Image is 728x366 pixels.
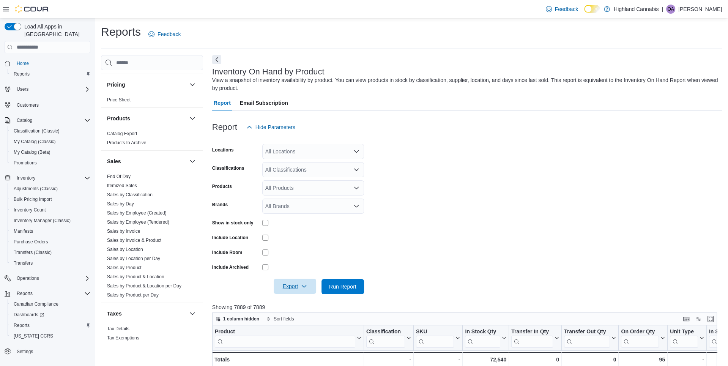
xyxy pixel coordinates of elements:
button: In Stock Qty [465,328,506,348]
span: 1 column hidden [223,316,259,322]
button: My Catalog (Beta) [8,147,93,158]
div: Transfer Out Qty [564,328,610,336]
a: My Catalog (Classic) [11,137,59,146]
span: Washington CCRS [11,331,90,341]
a: [US_STATE] CCRS [11,331,56,341]
span: Products to Archive [107,140,146,146]
label: Locations [212,147,234,153]
a: Inventory Manager (Classic) [11,216,74,225]
a: Sales by Product [107,265,142,270]
button: Products [107,115,186,122]
div: Classification [366,328,405,336]
a: Sales by Invoice [107,229,140,234]
h3: Taxes [107,310,122,317]
span: Purchase Orders [14,239,48,245]
a: Sales by Employee (Tendered) [107,219,169,225]
a: Manifests [11,227,36,236]
div: Transfer In Qty [511,328,553,336]
span: Inventory [14,174,90,183]
button: Catalog [2,115,93,126]
span: Sales by Invoice & Product [107,237,161,243]
button: Customers [2,99,93,110]
h3: Report [212,123,237,132]
button: Transfer Out Qty [564,328,616,348]
a: Transfers [11,259,36,268]
a: Adjustments (Classic) [11,184,61,193]
div: 95 [621,355,665,364]
span: End Of Day [107,174,131,180]
span: Manifests [14,228,33,234]
span: Sales by Location per Day [107,256,160,262]
button: My Catalog (Classic) [8,136,93,147]
h1: Reports [101,24,141,39]
button: Adjustments (Classic) [8,183,93,194]
button: Home [2,58,93,69]
span: Canadian Compliance [14,301,58,307]
span: Reports [14,71,30,77]
a: Customers [14,101,42,110]
button: Pricing [107,81,186,88]
div: - [670,355,704,364]
span: Sales by Product & Location per Day [107,283,181,289]
button: Canadian Compliance [8,299,93,309]
a: Canadian Compliance [11,300,61,309]
button: Inventory Manager (Classic) [8,215,93,226]
a: Classification (Classic) [11,126,63,136]
button: Products [188,114,197,123]
div: - [366,355,411,364]
span: Dashboards [11,310,90,319]
button: Export [274,279,316,294]
a: Settings [14,347,36,356]
a: Sales by Invoice & Product [107,238,161,243]
a: Feedback [145,27,184,42]
span: Inventory Manager (Classic) [11,216,90,225]
button: Sort fields [263,314,297,323]
a: Home [14,59,32,68]
span: Inventory [17,175,35,181]
span: Inventory Manager (Classic) [14,218,71,224]
button: Sales [107,158,186,165]
button: Reports [8,69,93,79]
span: Home [14,58,90,68]
span: Classification (Classic) [11,126,90,136]
label: Products [212,183,232,189]
span: Inventory Count [11,205,90,215]
div: View a snapshot of inventory availability by product. You can view products in stock by classific... [212,76,718,92]
button: Taxes [107,310,186,317]
a: Sales by Product & Location per Day [107,283,181,289]
div: SKU URL [416,328,454,348]
h3: Products [107,115,130,122]
label: Brands [212,202,228,208]
button: Hide Parameters [243,120,298,135]
span: Sales by Employee (Created) [107,210,167,216]
span: Promotions [11,158,90,167]
span: Adjustments (Classic) [11,184,90,193]
a: Bulk Pricing Import [11,195,55,204]
button: Catalog [14,116,35,125]
span: Export [278,279,312,294]
button: Open list of options [353,167,359,173]
button: Classification [366,328,411,348]
span: Sales by Product [107,265,142,271]
span: Transfers [11,259,90,268]
a: Feedback [543,2,581,17]
span: Feedback [555,5,578,13]
span: Tax Details [107,326,129,332]
span: Sales by Day [107,201,134,207]
input: Dark Mode [584,5,600,13]
span: Reports [17,290,33,297]
span: Users [14,85,90,94]
button: Next [212,55,221,64]
span: Canadian Compliance [11,300,90,309]
button: Users [2,84,93,95]
a: Sales by Day [107,201,134,207]
div: Sales [101,172,203,303]
div: 0 [511,355,559,364]
span: Transfers [14,260,33,266]
span: Transfers (Classic) [11,248,90,257]
button: Sales [188,157,197,166]
a: Reports [11,321,33,330]
a: Inventory Count [11,205,49,215]
a: Sales by Product per Day [107,292,159,298]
